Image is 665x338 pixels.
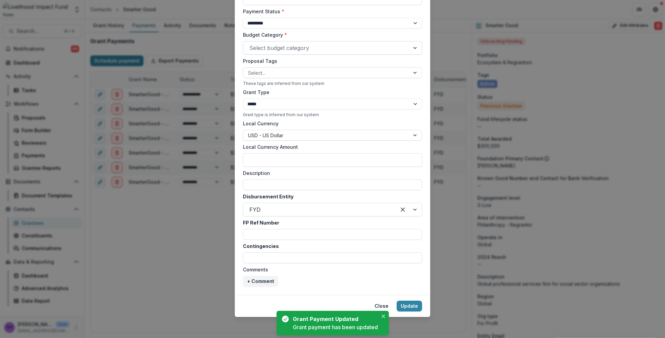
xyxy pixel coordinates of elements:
label: Local Currency Amount [243,143,418,150]
label: Comments [243,266,418,273]
button: Update [397,301,422,312]
button: Close [370,301,393,312]
label: Disbursement Entity [243,193,418,200]
label: Grant Type [243,89,418,96]
button: Close [379,312,387,320]
div: These tags are inferred from our system [243,81,422,86]
div: Grant Payment Updated [293,315,375,323]
label: Description [243,170,418,177]
label: Proposal Tags [243,57,418,65]
label: Contingencies [243,243,418,250]
div: Grant type is inferred from our system [243,112,422,117]
label: FP Ref Number [243,219,418,226]
label: Budget Category [243,31,418,38]
div: Grant payment has been updated [293,323,378,331]
label: Payment Status [243,8,418,15]
button: + Comment [243,276,278,287]
label: Local Currency [243,120,279,127]
div: Clear selected options [397,204,408,215]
